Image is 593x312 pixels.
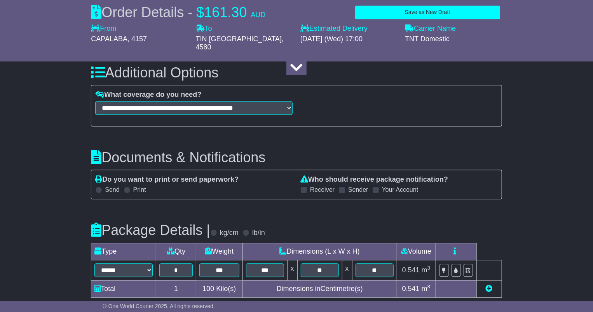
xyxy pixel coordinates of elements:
[422,285,431,293] span: m
[287,260,297,280] td: x
[382,186,419,193] label: Your Account
[348,186,368,193] label: Sender
[486,285,493,293] a: Add new item
[204,4,247,20] span: 161.30
[342,260,352,280] td: x
[95,91,201,99] label: What coverage do you need?
[202,285,214,293] span: 100
[105,186,119,193] label: Send
[156,280,196,297] td: 1
[196,35,282,43] span: TIN [GEOGRAPHIC_DATA]
[402,285,420,293] span: 0.541
[220,229,239,237] label: kg/cm
[91,4,265,21] div: Order Details -
[91,150,502,165] h3: Documents & Notifications
[300,175,448,184] label: Who should receive package notification?
[242,243,397,260] td: Dimensions (L x W x H)
[156,243,196,260] td: Qty
[310,186,335,193] label: Receiver
[91,65,502,81] h3: Additional Options
[196,4,204,20] span: $
[402,266,420,274] span: 0.541
[427,265,431,271] sup: 3
[91,35,127,43] span: CAPALABA
[95,175,239,184] label: Do you want to print or send paperwork?
[405,25,456,33] label: Carrier Name
[251,11,266,19] span: AUD
[127,35,147,43] span: , 4157
[91,25,116,33] label: From
[405,35,502,44] div: TNT Domestic
[397,243,436,260] td: Volume
[196,280,242,297] td: Kilo(s)
[252,229,265,237] label: lb/in
[300,25,397,33] label: Estimated Delivery
[91,243,156,260] td: Type
[196,243,242,260] td: Weight
[91,280,156,297] td: Total
[242,280,397,297] td: Dimensions in Centimetre(s)
[133,186,146,193] label: Print
[422,266,431,274] span: m
[103,303,215,309] span: © One World Courier 2025. All rights reserved.
[300,35,397,44] div: [DATE] (Wed) 17:00
[196,25,212,33] label: To
[355,5,500,19] button: Save as New Draft
[196,35,284,51] span: , 4580
[427,284,431,289] sup: 3
[91,223,210,238] h3: Package Details |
